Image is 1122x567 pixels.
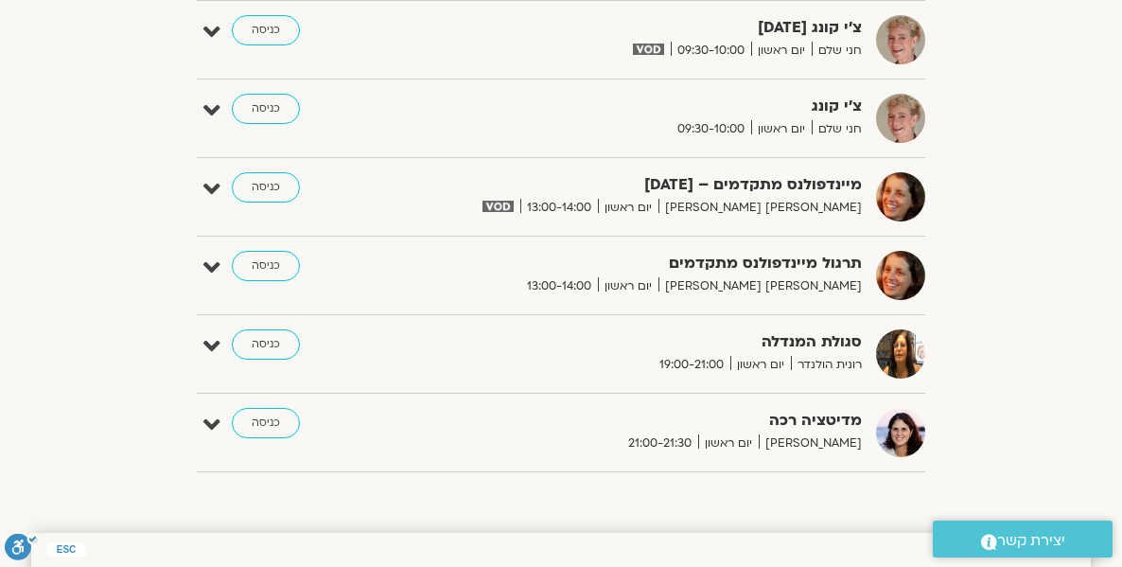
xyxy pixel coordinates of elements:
[455,94,862,119] strong: צ'י קונג
[232,251,300,281] a: כניסה
[653,355,730,375] span: 19:00-21:00
[671,41,751,61] span: 09:30-10:00
[671,119,751,139] span: 09:30-10:00
[232,15,300,45] a: כניסה
[751,41,812,61] span: יום ראשון
[520,276,598,296] span: 13:00-14:00
[933,521,1113,558] a: יצירת קשר
[622,434,698,453] span: 21:00-21:30
[232,329,300,360] a: כניסה
[232,94,300,124] a: כניסה
[455,408,862,434] strong: מדיטציה רכה
[598,276,658,296] span: יום ראשון
[232,408,300,438] a: כניסה
[812,119,862,139] span: חני שלם
[482,201,514,212] img: vodicon
[520,198,598,218] span: 13:00-14:00
[759,434,862,453] span: [PERSON_NAME]
[658,198,862,218] span: [PERSON_NAME] [PERSON_NAME]
[698,434,759,453] span: יום ראשון
[812,41,862,61] span: חני שלם
[658,276,862,296] span: [PERSON_NAME] [PERSON_NAME]
[997,528,1065,554] span: יצירת קשר
[633,44,664,55] img: vodicon
[791,355,862,375] span: רונית הולנדר
[455,251,862,276] strong: תרגול מיינדפולנס מתקדמים
[751,119,812,139] span: יום ראשון
[730,355,791,375] span: יום ראשון
[232,172,300,203] a: כניסה
[455,172,862,198] strong: מיינדפולנס מתקדמים – [DATE]
[598,198,658,218] span: יום ראשון
[455,329,862,355] strong: סגולת המנדלה
[455,15,862,41] strong: צ’י קונג [DATE]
